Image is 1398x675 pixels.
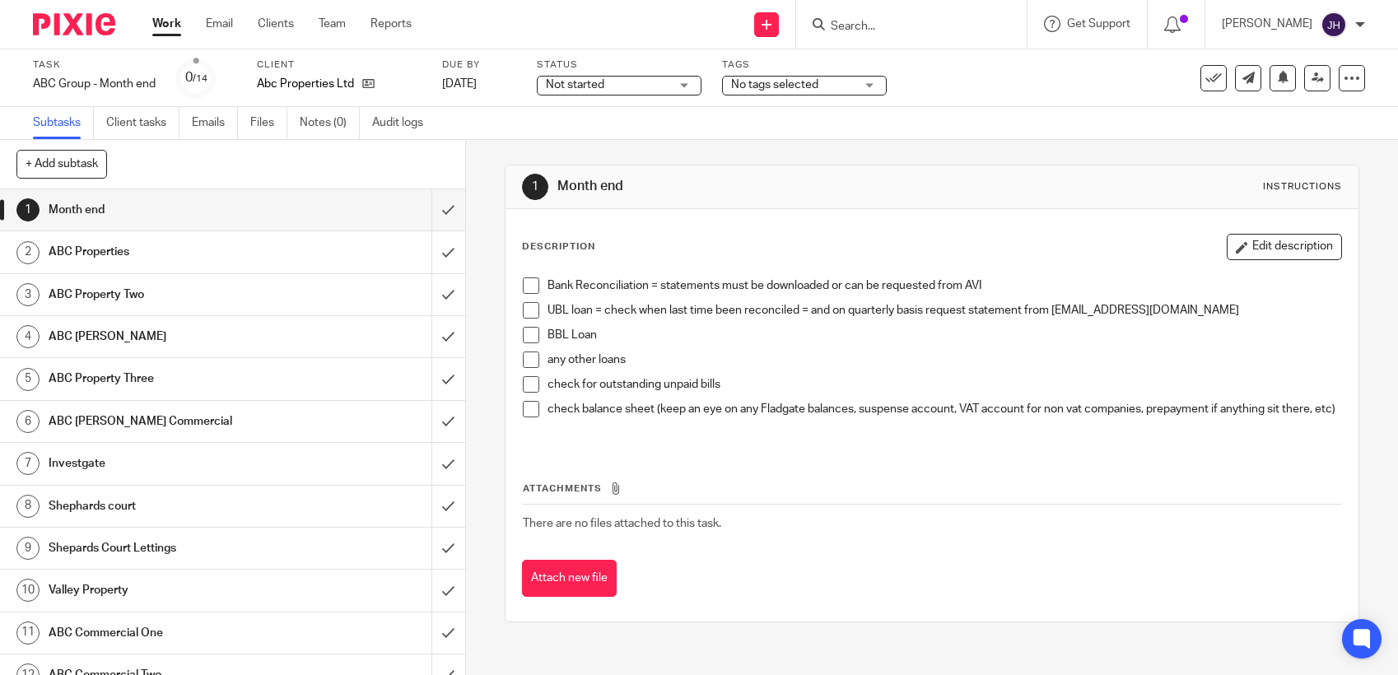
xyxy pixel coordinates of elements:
small: /14 [193,74,207,83]
div: 11 [16,621,40,645]
h1: ABC Commercial One [49,621,293,645]
h1: Month end [49,198,293,222]
p: any other loans [548,351,1341,368]
h1: Shepards Court Lettings [49,536,293,561]
button: Attach new file [522,560,617,597]
div: 1 [522,174,548,200]
span: Attachments [523,484,602,493]
label: Tags [722,58,887,72]
div: 3 [16,283,40,306]
span: Get Support [1067,18,1130,30]
img: svg%3E [1321,12,1347,38]
p: [PERSON_NAME] [1222,16,1312,32]
p: check balance sheet (keep an eye on any Fladgate balances, suspense account, VAT account for non ... [548,401,1341,417]
div: 6 [16,410,40,433]
div: ABC Group - Month end [33,76,156,92]
span: There are no files attached to this task. [523,518,721,529]
input: Search [829,20,977,35]
p: BBL Loan [548,327,1341,343]
a: Emails [192,107,238,139]
button: Edit description [1227,234,1342,260]
span: [DATE] [442,78,477,90]
a: Notes (0) [300,107,360,139]
label: Client [257,58,422,72]
a: Subtasks [33,107,94,139]
a: Reports [370,16,412,32]
div: 10 [16,579,40,602]
div: 7 [16,452,40,475]
div: 1 [16,198,40,221]
div: 2 [16,241,40,264]
h1: Month end [557,178,967,195]
p: UBL loan = check when last time been reconciled = and on quarterly basis request statement from [... [548,302,1341,319]
label: Status [537,58,701,72]
button: + Add subtask [16,150,107,178]
div: 0 [185,68,207,87]
div: 5 [16,368,40,391]
a: Email [206,16,233,32]
a: Files [250,107,287,139]
div: Instructions [1263,180,1342,193]
h1: ABC Properties [49,240,293,264]
a: Team [319,16,346,32]
a: Client tasks [106,107,179,139]
div: 9 [16,537,40,560]
p: check for outstanding unpaid bills [548,376,1341,393]
img: Pixie [33,13,115,35]
div: 4 [16,325,40,348]
div: 8 [16,495,40,518]
p: Abc Properties Ltd [257,76,354,92]
h1: Investgate [49,451,293,476]
h1: Shephards court [49,494,293,519]
span: Not started [546,79,604,91]
h1: ABC [PERSON_NAME] [49,324,293,349]
label: Due by [442,58,516,72]
a: Audit logs [372,107,436,139]
h1: ABC Property Two [49,282,293,307]
h1: ABC [PERSON_NAME] Commercial [49,409,293,434]
span: No tags selected [731,79,818,91]
p: Description [522,240,595,254]
label: Task [33,58,156,72]
h1: Valley Property [49,578,293,603]
a: Clients [258,16,294,32]
p: Bank Reconciliation = statements must be downloaded or can be requested from AVI [548,277,1341,294]
a: Work [152,16,181,32]
h1: ABC Property Three [49,366,293,391]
